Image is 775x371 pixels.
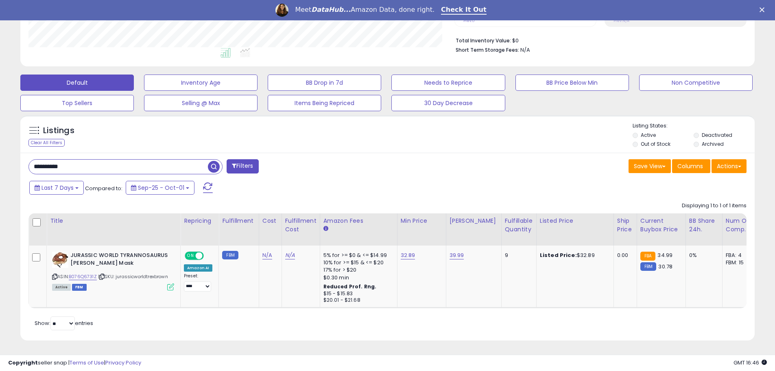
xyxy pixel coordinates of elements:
[540,217,610,225] div: Listed Price
[401,217,443,225] div: Min Price
[52,252,68,268] img: 410YT88Lm0L._SL40_.jpg
[70,359,104,367] a: Terms of Use
[295,6,434,14] div: Meet Amazon Data, done right.
[268,75,381,91] button: BB Drop in 7d
[268,95,381,111] button: Items Being Repriced
[52,284,71,291] span: All listings currently available for purchase on Amazon
[144,95,258,111] button: Selling @ Max
[450,217,498,225] div: [PERSON_NAME]
[401,251,415,259] a: 32.89
[760,7,768,12] div: Close
[227,159,258,173] button: Filters
[689,217,719,234] div: BB Share 24h.
[726,259,753,266] div: FBM: 15
[275,4,288,17] img: Profile image for Georgie
[323,259,391,266] div: 10% for >= $15 & <= $20
[633,122,755,130] p: Listing States:
[184,273,212,292] div: Preset:
[8,359,38,367] strong: Copyright
[222,217,255,225] div: Fulfillment
[285,251,295,259] a: N/A
[138,184,184,192] span: Sep-25 - Oct-01
[222,251,238,259] small: FBM
[28,139,65,147] div: Clear All Filters
[641,132,656,138] label: Active
[441,6,487,15] a: Check It Out
[629,159,671,173] button: Save View
[20,75,134,91] button: Default
[29,181,84,195] button: Last 7 Days
[726,217,755,234] div: Num of Comp.
[617,217,633,234] div: Ship Price
[677,162,703,170] span: Columns
[456,46,519,53] b: Short Term Storage Fees:
[640,252,655,261] small: FBA
[323,252,391,259] div: 5% for >= $0 & <= $14.99
[672,159,710,173] button: Columns
[186,252,196,259] span: ON
[463,18,475,23] small: Prev: 0
[52,252,174,290] div: ASIN:
[613,18,629,23] small: Prev: N/A
[8,359,141,367] div: seller snap | |
[20,95,134,111] button: Top Sellers
[50,217,177,225] div: Title
[323,290,391,297] div: $15 - $15.83
[617,252,631,259] div: 0.00
[391,95,505,111] button: 30 Day Decrease
[323,217,394,225] div: Amazon Fees
[712,159,747,173] button: Actions
[450,251,464,259] a: 39.99
[689,252,716,259] div: 0%
[540,252,607,259] div: $32.89
[323,274,391,281] div: $0.30 min
[323,283,377,290] b: Reduced Prof. Rng.
[640,262,656,271] small: FBM
[726,252,753,259] div: FBA: 4
[85,184,122,192] span: Compared to:
[41,184,74,192] span: Last 7 Days
[35,319,93,327] span: Show: entries
[640,217,682,234] div: Current Buybox Price
[456,35,740,45] li: $0
[184,217,215,225] div: Repricing
[144,75,258,91] button: Inventory Age
[641,140,670,147] label: Out of Stock
[734,359,767,367] span: 2025-10-9 16:46 GMT
[520,46,530,54] span: N/A
[323,297,391,304] div: $20.01 - $21.68
[323,266,391,274] div: 17% for > $20
[657,251,672,259] span: 34.99
[184,264,212,272] div: Amazon AI
[285,217,317,234] div: Fulfillment Cost
[391,75,505,91] button: Needs to Reprice
[702,132,732,138] label: Deactivated
[505,217,533,234] div: Fulfillable Quantity
[456,37,511,44] b: Total Inventory Value:
[105,359,141,367] a: Privacy Policy
[126,181,194,195] button: Sep-25 - Oct-01
[43,125,74,136] h5: Listings
[323,225,328,233] small: Amazon Fees.
[262,251,272,259] a: N/A
[311,6,351,13] i: DataHub...
[72,284,87,291] span: FBM
[69,273,97,280] a: B076Q6731Z
[98,273,168,280] span: | SKU: jurassicworldtrexbrown
[262,217,278,225] div: Cost
[505,252,530,259] div: 9
[702,140,724,147] label: Archived
[515,75,629,91] button: BB Price Below Min
[658,263,672,270] span: 30.78
[682,202,747,210] div: Displaying 1 to 1 of 1 items
[639,75,753,91] button: Non Competitive
[203,252,216,259] span: OFF
[540,251,577,259] b: Listed Price:
[70,252,169,269] b: JURASSIC WORLD TYRANNOSAURUS [PERSON_NAME] Mask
